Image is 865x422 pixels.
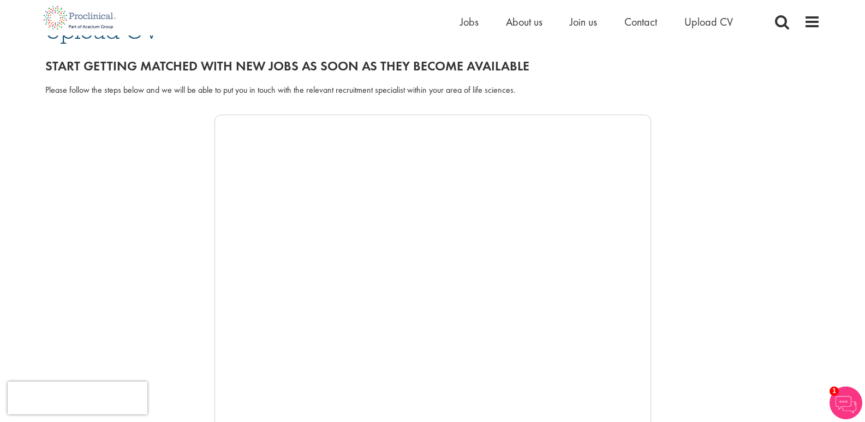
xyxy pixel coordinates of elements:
[8,382,147,414] iframe: reCAPTCHA
[45,59,820,73] h2: Start getting matched with new jobs as soon as they become available
[460,15,479,29] a: Jobs
[506,15,542,29] a: About us
[684,15,733,29] a: Upload CV
[830,387,839,396] span: 1
[830,387,862,419] img: Chatbot
[570,15,597,29] a: Join us
[624,15,657,29] a: Contact
[45,84,820,97] div: Please follow the steps below and we will be able to put you in touch with the relevant recruitme...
